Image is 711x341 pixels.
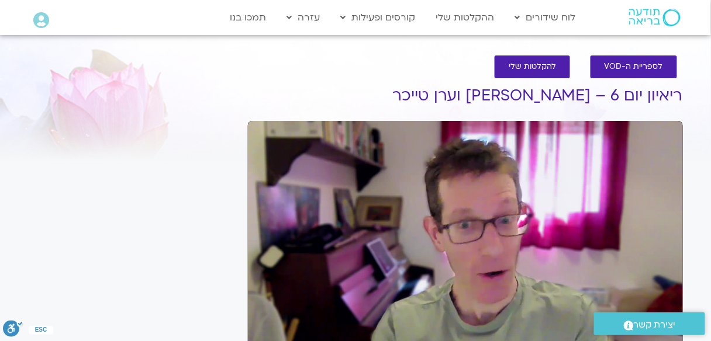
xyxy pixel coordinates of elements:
[594,312,705,335] a: יצירת קשר
[509,6,582,29] a: לוח שידורים
[591,55,677,78] a: לספריית ה-VOD
[629,9,681,26] img: תודעה בריאה
[248,87,683,105] h1: ריאיון יום 6 – [PERSON_NAME] וערן טייכר
[430,6,501,29] a: ההקלטות שלי
[335,6,422,29] a: קורסים ופעילות
[281,6,326,29] a: עזרה
[495,55,570,78] a: להקלטות שלי
[509,62,556,71] span: להקלטות שלי
[605,62,663,71] span: לספריית ה-VOD
[225,6,272,29] a: תמכו בנו
[634,317,676,333] span: יצירת קשר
